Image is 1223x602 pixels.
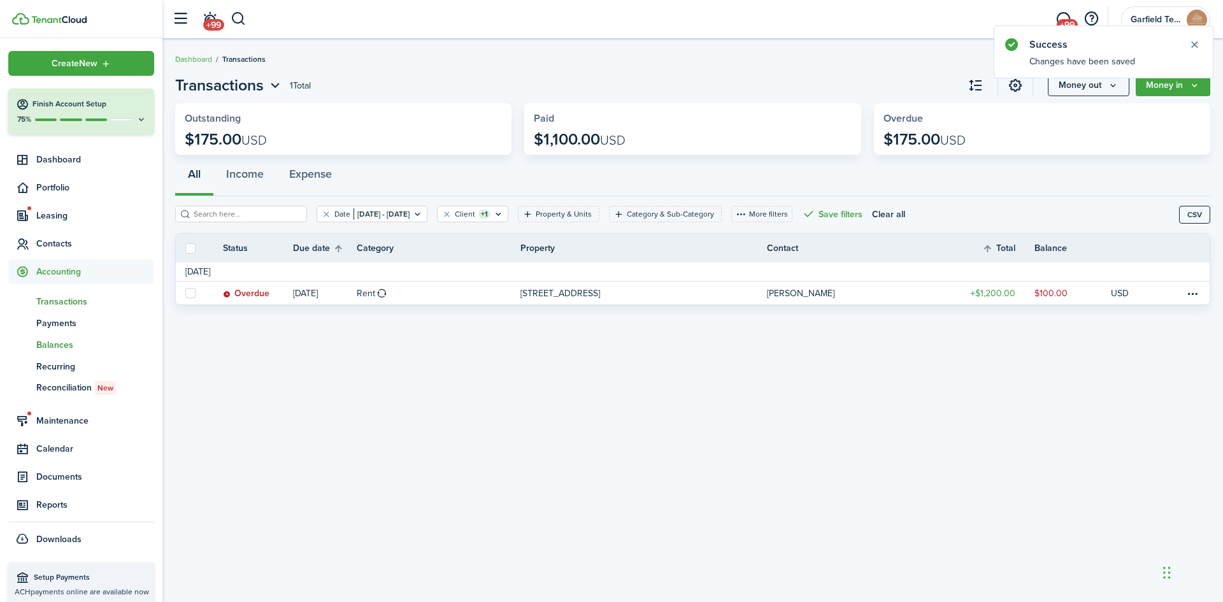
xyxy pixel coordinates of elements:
[357,287,375,300] table-info-title: Rent
[1136,75,1210,96] button: Open menu
[1136,75,1210,96] button: Money in
[8,334,154,355] a: Balances
[534,113,851,124] widget-stats-title: Paid
[36,209,154,222] span: Leasing
[293,282,357,305] a: [DATE]
[1034,287,1068,300] table-amount-description: $100.00
[8,312,154,334] a: Payments
[1163,554,1171,592] div: Drag
[354,208,410,220] filter-tag-value: [DATE] - [DATE]
[520,241,766,255] th: Property
[520,287,600,300] p: [STREET_ADDRESS]
[883,131,966,148] p: $175.00
[1159,541,1223,602] iframe: Chat Widget
[767,241,958,255] th: Contact
[31,16,87,24] img: TenantCloud
[1034,241,1111,255] th: Balance
[293,241,357,256] th: Sort
[8,89,154,134] button: Finish Account Setup75%
[1179,206,1210,224] button: CSV
[36,181,154,194] span: Portfolio
[36,360,154,373] span: Recurring
[36,442,154,455] span: Calendar
[1187,10,1207,30] img: Garfield Terrace Apartments
[600,131,626,150] span: USD
[767,282,958,305] a: [PERSON_NAME]
[8,492,154,517] a: Reports
[982,241,1034,256] th: Sort
[534,131,626,148] p: $1,100.00
[176,265,220,278] td: [DATE]
[334,208,350,220] filter-tag-label: Date
[34,571,148,584] span: Setup Payments
[36,533,82,546] span: Downloads
[994,55,1213,78] notify-body: Changes have been saved
[36,317,154,330] span: Payments
[190,208,303,220] input: Search here...
[518,206,599,222] filter-tag: Open filter
[940,131,966,150] span: USD
[1057,19,1078,31] span: +99
[802,206,862,222] button: Save filters
[8,51,154,76] button: Open menu
[36,237,154,250] span: Contacts
[223,241,293,255] th: Status
[1048,75,1129,96] button: Open menu
[241,131,267,150] span: USD
[36,153,154,166] span: Dashboard
[317,206,427,222] filter-tag: Open filter
[8,377,154,399] a: ReconciliationNew
[12,13,29,25] img: TenantCloud
[958,282,1034,305] a: $1,200.00
[8,147,154,172] a: Dashboard
[1131,15,1182,24] span: Garfield Terrace Apartments
[357,282,520,305] a: Rent
[8,355,154,377] a: Recurring
[175,74,264,97] span: Transactions
[293,287,318,300] p: [DATE]
[175,74,283,97] button: Transactions
[1034,282,1111,305] a: $100.00
[767,289,834,299] table-profile-info-text: [PERSON_NAME]
[36,381,154,395] span: Reconciliation
[872,206,905,222] button: Clear all
[290,79,311,92] header-page-total: 1 Total
[16,114,32,125] p: 75%
[213,158,276,196] button: Income
[970,287,1015,300] table-amount-title: $1,200.00
[97,382,113,394] span: New
[1051,3,1075,36] a: Messaging
[731,206,792,222] button: More filters
[231,8,247,30] button: Search
[1185,36,1203,54] button: Close notify
[883,113,1201,124] widget-stats-title: Overdue
[1029,37,1176,52] notify-title: Success
[175,54,212,65] a: Dashboard
[36,265,154,278] span: Accounting
[441,209,452,219] button: Clear filter
[8,290,154,312] a: Transactions
[520,282,766,305] a: [STREET_ADDRESS]
[357,241,520,255] th: Category
[36,498,154,512] span: Reports
[36,295,154,308] span: Transactions
[36,414,154,427] span: Maintenance
[185,131,267,148] p: $175.00
[1080,8,1102,30] button: Open resource center
[168,7,192,31] button: Open sidebar
[627,208,714,220] filter-tag-label: Category & Sub-Category
[455,208,475,220] filter-tag-label: Client
[32,99,147,110] h4: Finish Account Setup
[1111,282,1146,305] a: USD
[223,289,269,299] status: Overdue
[175,74,283,97] button: Open menu
[203,19,224,31] span: +99
[15,586,148,598] p: ACH
[222,54,266,65] span: Transactions
[478,210,490,219] filter-tag-counter: +1
[1048,75,1129,96] button: Money out
[276,158,345,196] button: Expense
[1111,287,1129,300] p: USD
